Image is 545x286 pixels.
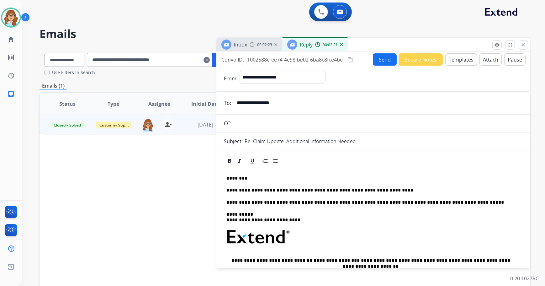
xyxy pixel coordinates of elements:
[215,56,222,64] mat-icon: search
[347,57,353,62] mat-icon: content_copy
[59,100,76,108] span: Status
[504,53,526,66] button: Pause
[224,75,238,82] p: From:
[445,53,477,66] button: Templates
[142,118,154,132] img: agent-avatar
[271,156,280,166] div: Bullet List
[164,121,172,128] mat-icon: person_remove
[7,72,15,79] mat-icon: history
[257,42,272,47] span: 00:02:23
[510,275,539,282] p: 0.20.1027RC
[225,156,234,166] div: Bold
[521,42,526,48] mat-icon: close
[224,138,243,145] p: Subject:
[235,156,244,166] div: Italic
[245,138,357,145] p: Re: Claim Update: Additional Information Needed.
[50,122,85,128] span: Closed – Solved
[198,121,213,128] span: [DATE]
[494,42,500,48] mat-icon: remove_red_eye
[2,9,20,26] img: avatar
[247,56,343,63] span: 1002588e-ee74-4e98-be02-6ba8c8fce4be
[148,100,170,108] span: Assignee
[204,56,210,64] mat-icon: clear
[96,122,136,128] span: Customer Support
[40,28,530,40] h2: Emails
[224,120,231,127] p: CC:
[40,82,67,90] p: Emails (1)
[261,156,270,166] div: Ordered List
[224,99,231,107] p: To:
[191,100,220,108] span: Initial Date
[479,53,502,66] button: Attach
[234,41,247,48] span: Inbox
[300,41,313,48] span: Reply
[399,53,443,66] button: Secure Notes
[248,156,257,166] div: Underline
[507,42,513,48] mat-icon: fullscreen
[323,42,338,47] span: 00:02:21
[108,100,119,108] span: Type
[7,35,15,43] mat-icon: home
[52,69,95,76] label: Use Filters In Search
[7,90,15,98] mat-icon: inbox
[7,54,15,61] mat-icon: list_alt
[221,56,244,63] p: Convo ID:
[373,53,397,66] button: Send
